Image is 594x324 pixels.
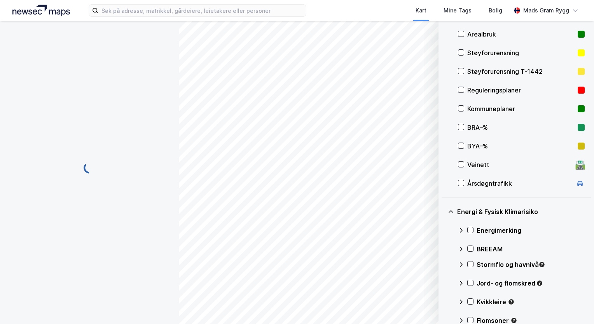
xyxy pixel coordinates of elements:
[467,160,572,169] div: Veinett
[98,5,306,16] input: Søk på adresse, matrikkel, gårdeiere, leietakere eller personer
[523,6,569,15] div: Mads Gram Rygg
[467,67,575,76] div: Støyforurensning T-1442
[477,244,585,254] div: BREEAM
[555,287,594,324] iframe: Chat Widget
[477,226,585,235] div: Energimerking
[538,261,545,268] div: Tooltip anchor
[467,85,575,95] div: Reguleringsplaner
[416,6,426,15] div: Kart
[444,6,472,15] div: Mine Tags
[508,298,515,305] div: Tooltip anchor
[467,48,575,57] div: Støyforurensning
[467,104,575,113] div: Kommuneplaner
[477,297,585,307] div: Kvikkleire
[575,160,585,170] div: 🛣️
[489,6,502,15] div: Bolig
[467,30,575,39] div: Arealbruk
[457,207,585,216] div: Energi & Fysisk Klimarisiko
[83,162,96,174] img: spinner.a6d8c91a73a9ac5275cf975e30b51cfb.svg
[467,123,575,132] div: BRA–%
[477,260,585,269] div: Stormflo og havnivå
[477,279,585,288] div: Jord- og flomskred
[555,287,594,324] div: Kontrollprogram for chat
[467,141,575,151] div: BYA–%
[510,317,517,324] div: Tooltip anchor
[467,179,572,188] div: Årsdøgntrafikk
[12,5,70,16] img: logo.a4113a55bc3d86da70a041830d287a7e.svg
[536,280,543,287] div: Tooltip anchor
